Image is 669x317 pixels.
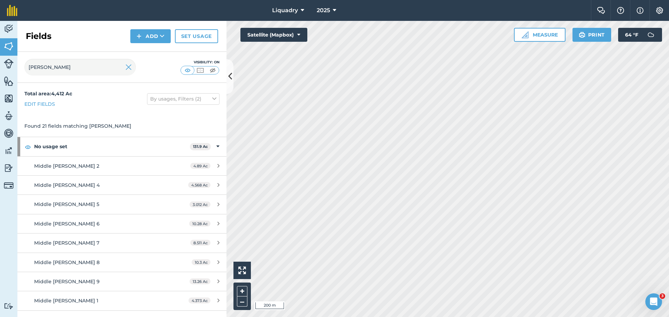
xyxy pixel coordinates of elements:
[34,137,190,156] strong: No usage set
[17,253,226,272] a: Middle [PERSON_NAME] 810.3 Ac
[618,28,662,42] button: 64 °F
[188,182,210,188] span: 4.568 Ac
[189,221,210,227] span: 10.28 Ac
[237,296,247,307] button: –
[34,163,99,169] span: Middle [PERSON_NAME] 2
[190,163,210,169] span: 4.89 Ac
[4,24,14,34] img: svg+xml;base64,PD94bWwgdmVyc2lvbj0iMS4wIiBlbmNvZGluZz0idXRmLTgiPz4KPCEtLSBHZW5lcmF0b3I6IEFkb2JlIE...
[193,144,208,149] strong: 131.9 Ac
[17,291,226,310] a: Middle [PERSON_NAME] 14.373 Ac
[625,28,638,42] span: 64 ° F
[17,157,226,175] a: Middle [PERSON_NAME] 24.89 Ac
[26,31,52,42] h2: Fields
[4,181,14,190] img: svg+xml;base64,PD94bWwgdmVyc2lvbj0iMS4wIiBlbmNvZGluZz0idXRmLTgiPz4KPCEtLSBHZW5lcmF0b3I6IEFkb2JlIE...
[237,286,247,296] button: +
[34,259,100,266] span: Middle [PERSON_NAME] 8
[34,278,100,285] span: Middle [PERSON_NAME] 9
[24,90,72,97] strong: Total area : 4,412 Ac
[17,137,226,156] div: No usage set131.9 Ac
[660,293,665,299] span: 3
[34,298,98,304] span: Middle [PERSON_NAME] 1
[208,67,217,74] img: svg+xml;base64,PHN2ZyB4bWxucz0iaHR0cDovL3d3dy53My5vcmcvMjAwMC9zdmciIHdpZHRoPSI1MCIgaGVpZ2h0PSI0MC...
[572,28,612,42] button: Print
[34,201,99,207] span: Middle [PERSON_NAME] 5
[175,29,218,43] a: Set usage
[272,6,298,15] span: Liquadry
[196,67,205,74] img: svg+xml;base64,PHN2ZyB4bWxucz0iaHR0cDovL3d3dy53My5vcmcvMjAwMC9zdmciIHdpZHRoPSI1MCIgaGVpZ2h0PSI0MC...
[17,195,226,214] a: Middle [PERSON_NAME] 53.012 Ac
[17,115,226,137] div: Found 21 fields matching [PERSON_NAME]
[17,233,226,252] a: Middle [PERSON_NAME] 78.511 Ac
[238,267,246,274] img: Four arrows, one pointing top left, one top right, one bottom right and the last bottom left
[17,272,226,291] a: Middle [PERSON_NAME] 913.26 Ac
[597,7,605,14] img: Two speech bubbles overlapping with the left bubble in the forefront
[4,59,14,69] img: svg+xml;base64,PD94bWwgdmVyc2lvbj0iMS4wIiBlbmNvZGluZz0idXRmLTgiPz4KPCEtLSBHZW5lcmF0b3I6IEFkb2JlIE...
[130,29,171,43] button: Add
[4,163,14,173] img: svg+xml;base64,PD94bWwgdmVyc2lvbj0iMS4wIiBlbmNvZGluZz0idXRmLTgiPz4KPCEtLSBHZW5lcmF0b3I6IEFkb2JlIE...
[4,41,14,51] img: svg+xml;base64,PHN2ZyB4bWxucz0iaHR0cDovL3d3dy53My5vcmcvMjAwMC9zdmciIHdpZHRoPSI1NiIgaGVpZ2h0PSI2MC...
[4,303,14,309] img: svg+xml;base64,PD94bWwgdmVyc2lvbj0iMS4wIiBlbmNvZGluZz0idXRmLTgiPz4KPCEtLSBHZW5lcmF0b3I6IEFkb2JlIE...
[4,76,14,86] img: svg+xml;base64,PHN2ZyB4bWxucz0iaHR0cDovL3d3dy53My5vcmcvMjAwMC9zdmciIHdpZHRoPSI1NiIgaGVpZ2h0PSI2MC...
[192,259,210,265] span: 10.3 Ac
[522,31,529,38] img: Ruler icon
[4,145,14,156] img: svg+xml;base64,PD94bWwgdmVyc2lvbj0iMS4wIiBlbmNvZGluZz0idXRmLTgiPz4KPCEtLSBHZW5lcmF0b3I6IEFkb2JlIE...
[655,7,664,14] img: A cog icon
[190,201,210,207] span: 3.012 Ac
[190,278,210,284] span: 13.26 Ac
[514,28,566,42] button: Measure
[17,176,226,195] a: Middle [PERSON_NAME] 44.568 Ac
[616,7,625,14] img: A question mark icon
[34,182,100,188] span: Middle [PERSON_NAME] 4
[183,67,192,74] img: svg+xml;base64,PHN2ZyB4bWxucz0iaHR0cDovL3d3dy53My5vcmcvMjAwMC9zdmciIHdpZHRoPSI1MCIgaGVpZ2h0PSI0MC...
[25,143,31,151] img: svg+xml;base64,PHN2ZyB4bWxucz0iaHR0cDovL3d3dy53My5vcmcvMjAwMC9zdmciIHdpZHRoPSIxOCIgaGVpZ2h0PSIyNC...
[579,31,585,39] img: svg+xml;base64,PHN2ZyB4bWxucz0iaHR0cDovL3d3dy53My5vcmcvMjAwMC9zdmciIHdpZHRoPSIxOSIgaGVpZ2h0PSIyNC...
[147,93,220,104] button: By usages, Filters (2)
[644,28,658,42] img: svg+xml;base64,PD94bWwgdmVyc2lvbj0iMS4wIiBlbmNvZGluZz0idXRmLTgiPz4KPCEtLSBHZW5lcmF0b3I6IEFkb2JlIE...
[24,59,136,76] input: Search
[645,293,662,310] iframe: Intercom live chat
[189,298,210,303] span: 4.373 Ac
[125,63,132,71] img: svg+xml;base64,PHN2ZyB4bWxucz0iaHR0cDovL3d3dy53My5vcmcvMjAwMC9zdmciIHdpZHRoPSIyMiIgaGVpZ2h0PSIzMC...
[190,240,210,246] span: 8.511 Ac
[34,221,100,227] span: Middle [PERSON_NAME] 6
[4,128,14,138] img: svg+xml;base64,PD94bWwgdmVyc2lvbj0iMS4wIiBlbmNvZGluZz0idXRmLTgiPz4KPCEtLSBHZW5lcmF0b3I6IEFkb2JlIE...
[180,60,220,65] div: Visibility: On
[34,240,99,246] span: Middle [PERSON_NAME] 7
[137,32,141,40] img: svg+xml;base64,PHN2ZyB4bWxucz0iaHR0cDovL3d3dy53My5vcmcvMjAwMC9zdmciIHdpZHRoPSIxNCIgaGVpZ2h0PSIyNC...
[17,214,226,233] a: Middle [PERSON_NAME] 610.28 Ac
[637,6,644,15] img: svg+xml;base64,PHN2ZyB4bWxucz0iaHR0cDovL3d3dy53My5vcmcvMjAwMC9zdmciIHdpZHRoPSIxNyIgaGVpZ2h0PSIxNy...
[7,5,17,16] img: fieldmargin Logo
[24,100,55,108] a: Edit fields
[240,28,307,42] button: Satellite (Mapbox)
[317,6,330,15] span: 2025
[4,111,14,121] img: svg+xml;base64,PD94bWwgdmVyc2lvbj0iMS4wIiBlbmNvZGluZz0idXRmLTgiPz4KPCEtLSBHZW5lcmF0b3I6IEFkb2JlIE...
[4,93,14,104] img: svg+xml;base64,PHN2ZyB4bWxucz0iaHR0cDovL3d3dy53My5vcmcvMjAwMC9zdmciIHdpZHRoPSI1NiIgaGVpZ2h0PSI2MC...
